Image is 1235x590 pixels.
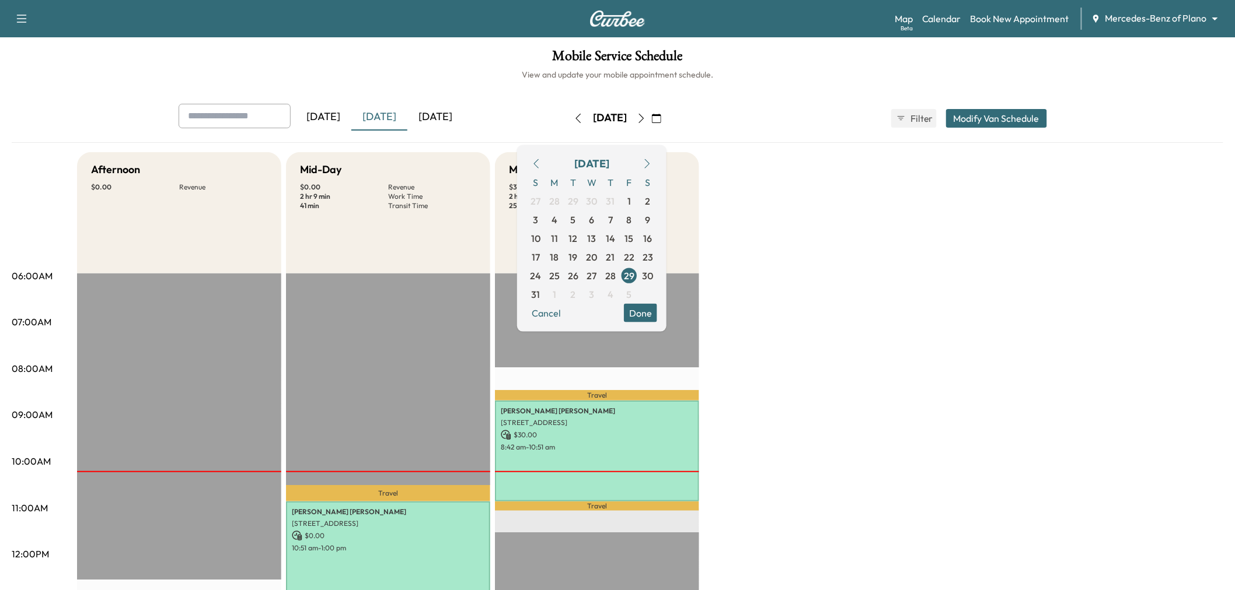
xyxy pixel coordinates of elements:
[910,111,932,125] span: Filter
[509,182,597,192] p: $ 30.00
[407,104,463,131] div: [DATE]
[608,287,613,301] span: 4
[91,182,179,192] p: $ 0.00
[292,507,484,517] p: [PERSON_NAME] [PERSON_NAME]
[549,268,560,282] span: 25
[12,69,1223,80] h6: View and update your mobile appointment schedule.
[551,231,558,245] span: 11
[639,173,657,191] span: S
[545,173,564,191] span: M
[553,287,556,301] span: 1
[571,212,576,226] span: 5
[509,161,548,178] h5: Morning
[12,408,53,422] p: 09:00AM
[569,250,578,264] span: 19
[12,315,51,329] p: 07:00AM
[292,519,484,528] p: [STREET_ADDRESS]
[646,194,651,208] span: 2
[571,287,576,301] span: 2
[388,192,476,201] p: Work Time
[568,194,578,208] span: 29
[300,201,388,210] p: 41 min
[606,194,615,208] span: 31
[1105,12,1207,25] span: Mercedes-Benz of Plano
[12,454,51,468] p: 10:00AM
[643,250,653,264] span: 23
[286,485,490,501] p: Travel
[582,173,601,191] span: W
[501,406,693,416] p: [PERSON_NAME] [PERSON_NAME]
[588,231,596,245] span: 13
[532,287,540,301] span: 31
[891,109,937,128] button: Filter
[531,231,540,245] span: 10
[564,173,582,191] span: T
[300,182,388,192] p: $ 0.00
[646,212,651,226] span: 9
[501,430,693,440] p: $ 30.00
[601,173,620,191] span: T
[608,212,613,226] span: 7
[526,173,545,191] span: S
[606,250,615,264] span: 21
[589,10,646,27] img: Curbee Logo
[550,250,559,264] span: 18
[495,501,699,511] p: Travel
[12,547,49,561] p: 12:00PM
[12,501,48,515] p: 11:00AM
[12,269,53,283] p: 06:00AM
[388,201,476,210] p: Transit Time
[624,268,634,282] span: 29
[643,268,654,282] span: 30
[606,231,615,245] span: 14
[624,303,657,322] button: Done
[568,268,578,282] span: 26
[526,303,566,322] button: Cancel
[531,194,541,208] span: 27
[644,231,653,245] span: 16
[12,49,1223,69] h1: Mobile Service Schedule
[589,212,595,226] span: 6
[552,212,557,226] span: 4
[627,212,632,226] span: 8
[388,182,476,192] p: Revenue
[627,287,632,301] span: 5
[605,268,616,282] span: 28
[292,543,484,553] p: 10:51 am - 1:00 pm
[946,109,1047,128] button: Modify Van Schedule
[624,250,634,264] span: 22
[587,194,598,208] span: 30
[593,111,627,125] div: [DATE]
[587,268,597,282] span: 27
[922,12,961,26] a: Calendar
[627,194,631,208] span: 1
[589,287,595,301] span: 3
[549,194,560,208] span: 28
[901,24,913,33] div: Beta
[300,192,388,201] p: 2 hr 9 min
[509,201,597,210] p: 25 min
[625,231,634,245] span: 15
[509,192,597,201] p: 2 hr 9 min
[971,12,1069,26] a: Book New Appointment
[587,250,598,264] span: 20
[292,531,484,541] p: $ 0.00
[569,231,578,245] span: 12
[533,212,539,226] span: 3
[501,418,693,427] p: [STREET_ADDRESS]
[91,161,140,178] h5: Afternoon
[532,250,540,264] span: 17
[179,182,267,192] p: Revenue
[620,173,639,191] span: F
[351,104,407,131] div: [DATE]
[501,442,693,452] p: 8:42 am - 10:51 am
[495,390,699,400] p: Travel
[12,361,53,375] p: 08:00AM
[295,104,351,131] div: [DATE]
[300,161,341,178] h5: Mid-Day
[531,268,542,282] span: 24
[574,155,609,171] div: [DATE]
[895,12,913,26] a: MapBeta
